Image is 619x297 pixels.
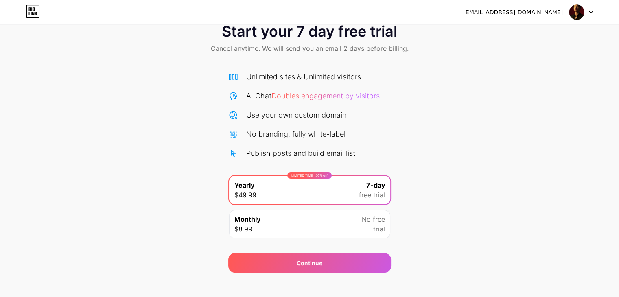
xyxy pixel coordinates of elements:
[246,90,380,101] div: AI Chat
[271,92,380,100] span: Doubles engagement by visitors
[234,190,256,200] span: $49.99
[297,259,322,267] span: Continue
[366,180,385,190] span: 7-day
[246,148,355,159] div: Publish posts and build email list
[234,224,252,234] span: $8.99
[246,109,346,120] div: Use your own custom domain
[373,224,385,234] span: trial
[569,4,584,20] img: mduy
[359,190,385,200] span: free trial
[362,214,385,224] span: No free
[287,172,332,179] div: LIMITED TIME : 50% off
[222,23,397,39] span: Start your 7 day free trial
[463,8,563,17] div: [EMAIL_ADDRESS][DOMAIN_NAME]
[234,214,260,224] span: Monthly
[234,180,254,190] span: Yearly
[246,129,346,140] div: No branding, fully white-label
[211,44,409,53] span: Cancel anytime. We will send you an email 2 days before billing.
[246,71,361,82] div: Unlimited sites & Unlimited visitors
